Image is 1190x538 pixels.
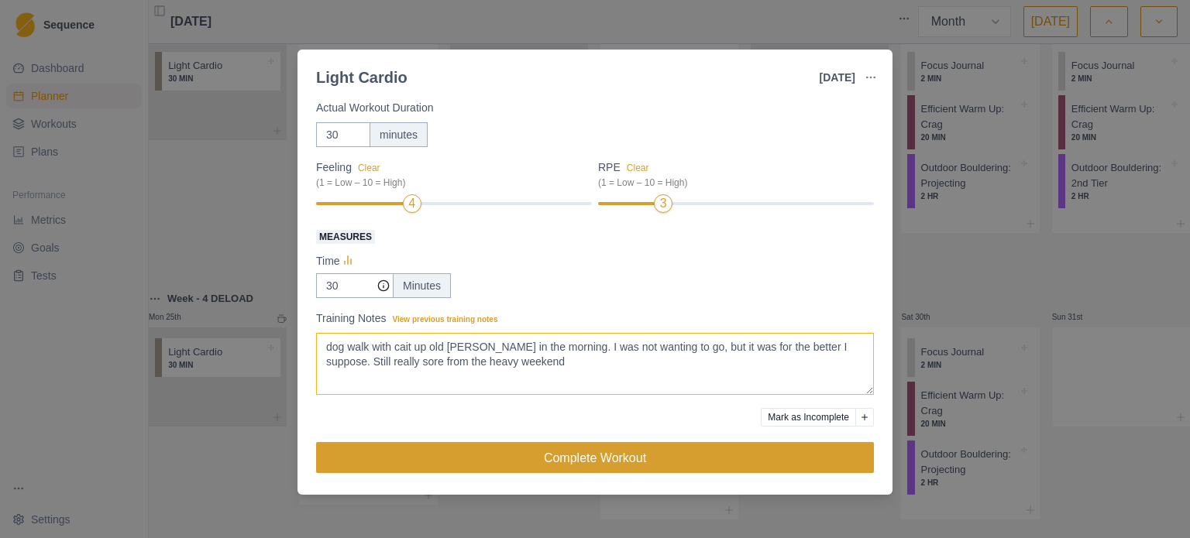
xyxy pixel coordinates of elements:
[316,176,583,190] div: (1 = Low – 10 = High)
[855,408,874,427] button: Add reason
[316,66,408,89] div: Light Cardio
[820,70,855,86] p: [DATE]
[598,159,865,190] label: RPE
[316,253,340,269] p: Time
[316,310,865,327] label: Training Notes
[393,273,451,298] div: Minutes
[316,230,375,244] span: Measures
[316,159,583,190] label: Feeling
[408,194,415,213] div: 4
[393,315,498,324] span: View previous training notes
[660,194,667,213] div: 3
[761,408,856,427] button: Mark as Incomplete
[627,163,649,173] button: RPE(1 = Low – 10 = High)
[316,100,865,116] label: Actual Workout Duration
[370,122,428,147] div: minutes
[598,176,865,190] div: (1 = Low – 10 = High)
[358,163,380,173] button: Feeling(1 = Low – 10 = High)
[316,442,874,473] button: Complete Workout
